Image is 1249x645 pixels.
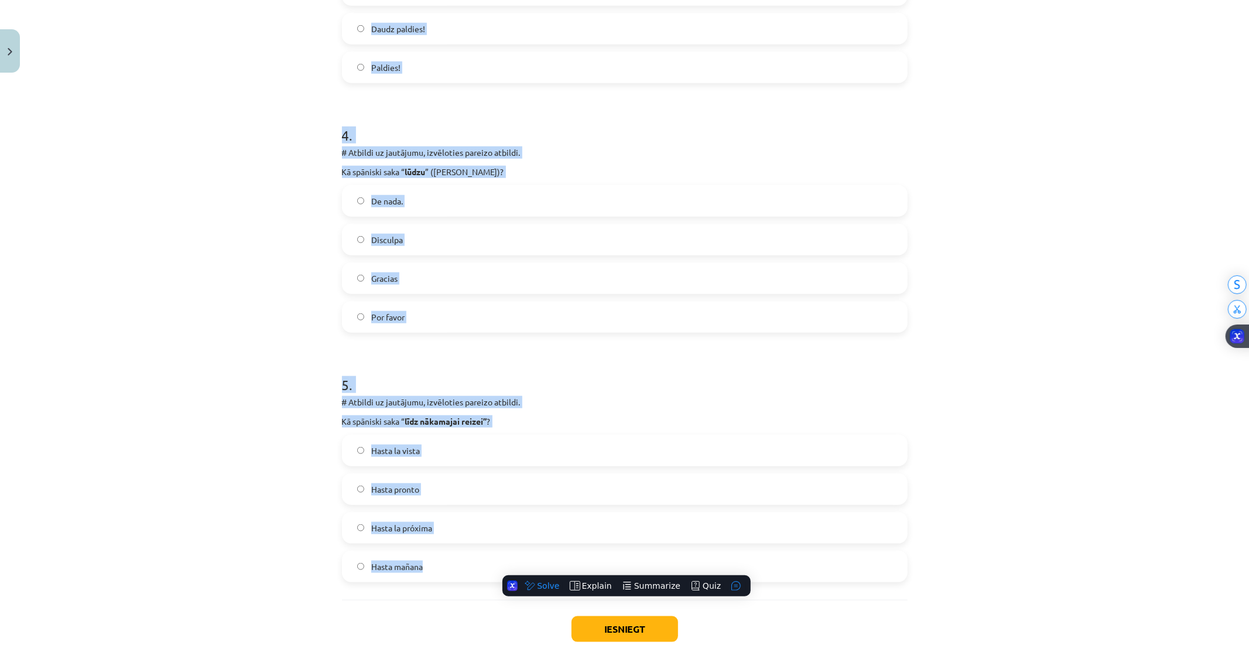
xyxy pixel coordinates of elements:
strong: lūdzu [405,166,426,177]
span: Hasta mañana [371,561,423,573]
span: De nada. [371,195,403,207]
p: # Atbildi uz jautājumu, izvēloties pareizo atbildi. [342,146,908,159]
input: Disculpa [357,236,365,244]
p: Kā spāniski saka “ ” ([PERSON_NAME])? [342,166,908,178]
input: Hasta mañana [357,563,365,571]
img: icon-close-lesson-0947bae3869378f0d4975bcd49f059093ad1ed9edebbc8119c70593378902aed.svg [8,48,12,56]
span: Daudz paldies! [371,23,425,35]
input: De nada. [357,197,365,205]
span: Hasta la vista [371,445,420,457]
input: Gracias [357,275,365,282]
h1: 5 . [342,356,908,393]
span: Por favor [371,311,405,323]
input: Hasta la vista [357,447,365,455]
span: Hasta pronto [371,483,419,496]
input: Hasta pronto [357,486,365,493]
span: Paldies! [371,62,401,74]
input: Paldies! [357,64,365,71]
span: Hasta la próxima [371,522,432,534]
strong: līdz nākamajai reizei” [405,416,487,426]
span: Gracias [371,272,398,285]
input: Por favor [357,313,365,321]
h1: 4 . [342,107,908,143]
input: Daudz paldies! [357,25,365,33]
button: Iesniegt [572,616,678,642]
p: Kā spāniski saka “ ? [342,415,908,428]
p: # Atbildi uz jautājumu, izvēloties pareizo atbildi. [342,396,908,408]
input: Hasta la próxima [357,524,365,532]
span: Disculpa [371,234,403,246]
